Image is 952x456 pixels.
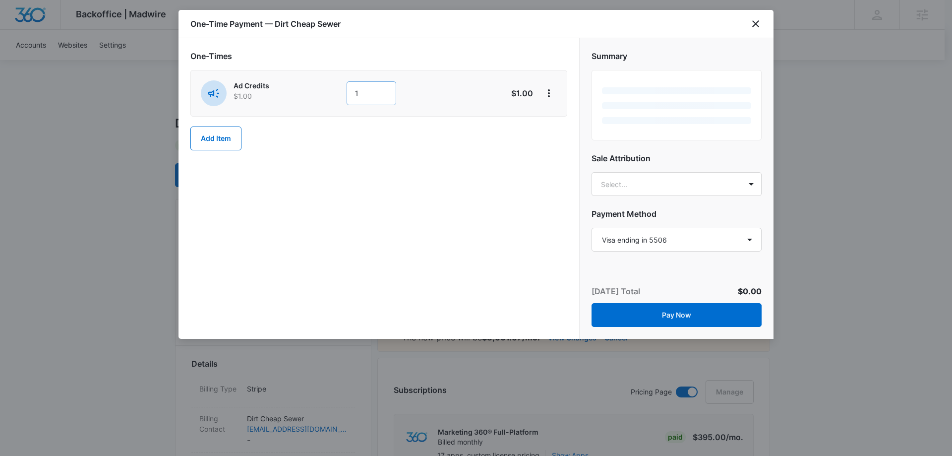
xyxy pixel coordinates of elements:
[592,285,640,297] p: [DATE] Total
[234,80,319,91] p: Ad Credits
[190,18,341,30] h1: One-Time Payment — Dirt Cheap Sewer
[592,50,762,62] h2: Summary
[541,85,557,101] button: View More
[738,286,762,296] span: $0.00
[347,81,396,105] input: 1
[190,50,567,62] h2: One-Times
[592,303,762,327] button: Pay Now
[750,18,762,30] button: close
[190,127,241,150] button: Add Item
[592,208,762,220] h2: Payment Method
[234,91,319,101] p: $1.00
[592,152,762,164] h2: Sale Attribution
[486,87,533,99] p: $1.00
